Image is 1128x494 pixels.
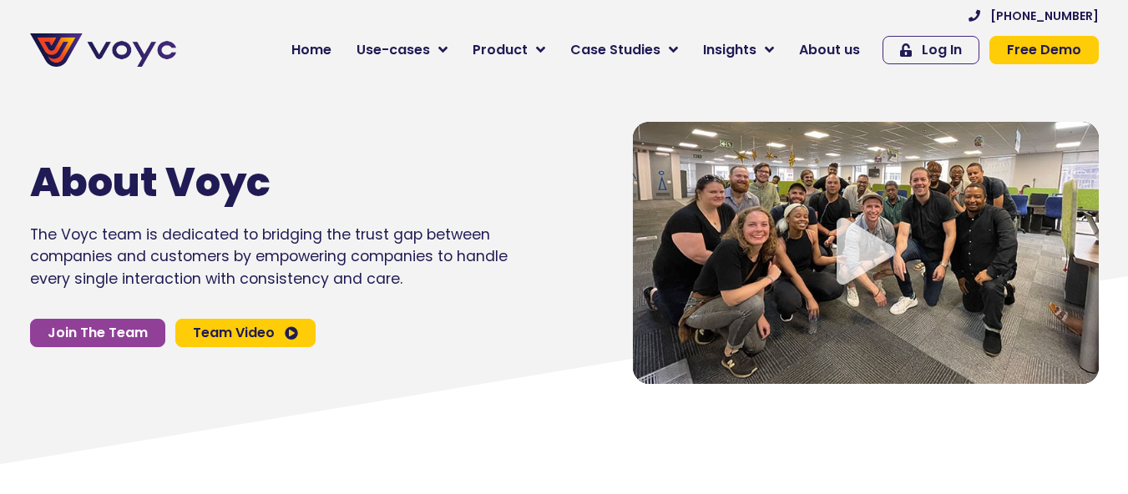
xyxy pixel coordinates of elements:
[787,33,873,67] a: About us
[473,40,528,60] span: Product
[558,33,690,67] a: Case Studies
[799,40,860,60] span: About us
[48,326,148,340] span: Join The Team
[922,43,962,57] span: Log In
[1007,43,1081,57] span: Free Demo
[30,224,508,290] p: The Voyc team is dedicated to bridging the trust gap between companies and customers by empowerin...
[883,36,979,64] a: Log In
[969,10,1099,22] a: [PHONE_NUMBER]
[357,40,430,60] span: Use-cases
[30,33,176,67] img: voyc-full-logo
[990,10,1099,22] span: [PHONE_NUMBER]
[344,33,460,67] a: Use-cases
[291,40,331,60] span: Home
[30,319,165,347] a: Join The Team
[193,326,275,340] span: Team Video
[175,319,316,347] a: Team Video
[989,36,1099,64] a: Free Demo
[279,33,344,67] a: Home
[703,40,756,60] span: Insights
[570,40,660,60] span: Case Studies
[832,218,899,287] div: Video play button
[690,33,787,67] a: Insights
[460,33,558,67] a: Product
[30,159,458,207] h1: About Voyc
